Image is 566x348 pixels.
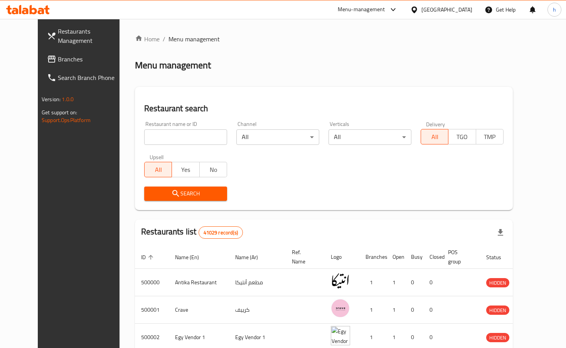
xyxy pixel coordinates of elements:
[424,131,445,143] span: All
[292,248,315,266] span: Ref. Name
[168,34,220,44] span: Menu management
[41,50,132,68] a: Branches
[421,5,472,14] div: [GEOGRAPHIC_DATA]
[58,73,126,82] span: Search Branch Phone
[144,103,504,114] h2: Restaurant search
[423,269,442,296] td: 0
[199,229,243,236] span: 41029 record(s)
[486,278,509,287] span: HIDDEN
[42,115,91,125] a: Support.OpsPlatform
[203,164,224,175] span: No
[426,121,445,127] label: Delivery
[476,129,504,144] button: TMP
[421,129,448,144] button: All
[135,269,169,296] td: 500000
[328,129,411,145] div: All
[148,164,169,175] span: All
[479,131,500,143] span: TMP
[199,226,243,239] div: Total records count
[135,34,160,44] a: Home
[448,248,471,266] span: POS group
[359,296,386,324] td: 1
[141,226,243,239] h2: Restaurants list
[41,22,132,50] a: Restaurants Management
[553,5,556,14] span: h
[451,131,473,143] span: TGO
[386,245,405,269] th: Open
[135,296,169,324] td: 500001
[229,269,286,296] td: مطعم أنتيكا
[42,107,77,117] span: Get support on:
[169,269,229,296] td: Antika Restaurant
[236,129,319,145] div: All
[199,162,227,177] button: No
[42,94,61,104] span: Version:
[448,129,476,144] button: TGO
[491,223,510,242] div: Export file
[338,5,385,14] div: Menu-management
[486,306,509,315] div: HIDDEN
[331,299,350,318] img: Crave
[405,245,423,269] th: Busy
[135,59,211,71] h2: Menu management
[229,296,286,324] td: كرييف
[331,326,350,345] img: Egy Vendor 1
[359,269,386,296] td: 1
[163,34,165,44] li: /
[62,94,74,104] span: 1.0.0
[423,245,442,269] th: Closed
[58,54,126,64] span: Branches
[175,253,209,262] span: Name (En)
[144,187,227,201] button: Search
[325,245,359,269] th: Logo
[486,333,509,342] span: HIDDEN
[169,296,229,324] td: Crave
[235,253,268,262] span: Name (Ar)
[150,189,221,199] span: Search
[359,245,386,269] th: Branches
[405,269,423,296] td: 0
[150,154,164,160] label: Upsell
[331,271,350,290] img: Antika Restaurant
[405,296,423,324] td: 0
[144,129,227,145] input: Search for restaurant name or ID..
[175,164,196,175] span: Yes
[135,34,513,44] nav: breadcrumb
[486,253,511,262] span: Status
[144,162,172,177] button: All
[172,162,199,177] button: Yes
[141,253,156,262] span: ID
[486,306,509,315] span: HIDDEN
[41,68,132,87] a: Search Branch Phone
[423,296,442,324] td: 0
[386,296,405,324] td: 1
[386,269,405,296] td: 1
[58,27,126,45] span: Restaurants Management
